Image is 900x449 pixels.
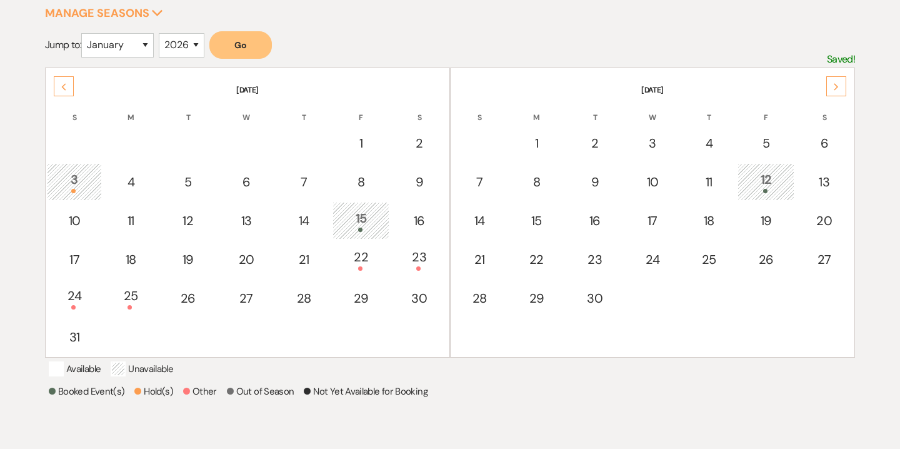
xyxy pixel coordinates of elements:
[167,211,209,230] div: 12
[391,97,448,123] th: S
[167,173,209,191] div: 5
[45,8,163,19] button: Manage Seasons
[632,134,673,153] div: 3
[802,211,846,230] div: 20
[283,211,324,230] div: 14
[397,211,441,230] div: 16
[625,97,680,123] th: W
[276,97,331,123] th: T
[802,134,846,153] div: 6
[515,173,557,191] div: 8
[397,173,441,191] div: 9
[459,211,500,230] div: 14
[224,250,268,269] div: 20
[103,97,158,123] th: M
[632,173,673,191] div: 10
[283,173,324,191] div: 7
[339,248,382,271] div: 22
[397,134,441,153] div: 2
[54,211,95,230] div: 10
[54,328,95,346] div: 31
[796,97,853,123] th: S
[339,209,382,232] div: 15
[802,173,846,191] div: 13
[217,97,275,123] th: W
[183,384,217,399] p: Other
[744,250,787,269] div: 26
[47,97,102,123] th: S
[283,289,324,308] div: 28
[681,97,736,123] th: T
[110,250,151,269] div: 18
[304,384,427,399] p: Not Yet Available for Booking
[688,211,729,230] div: 18
[566,97,624,123] th: T
[397,289,441,308] div: 30
[515,134,557,153] div: 1
[573,173,617,191] div: 9
[744,170,787,193] div: 12
[49,361,101,376] p: Available
[573,211,617,230] div: 16
[110,211,151,230] div: 11
[110,173,151,191] div: 4
[827,51,855,68] p: Saved!
[224,211,268,230] div: 13
[209,31,272,59] button: Go
[632,250,673,269] div: 24
[573,134,617,153] div: 2
[802,250,846,269] div: 27
[397,248,441,271] div: 23
[452,69,853,96] th: [DATE]
[459,289,500,308] div: 28
[737,97,794,123] th: F
[744,211,787,230] div: 19
[339,289,382,308] div: 29
[339,134,382,153] div: 1
[632,211,673,230] div: 17
[47,69,448,96] th: [DATE]
[459,250,500,269] div: 21
[573,250,617,269] div: 23
[459,173,500,191] div: 7
[688,173,729,191] div: 11
[515,250,557,269] div: 22
[167,250,209,269] div: 19
[227,384,294,399] p: Out of Season
[688,250,729,269] div: 25
[573,289,617,308] div: 30
[283,250,324,269] div: 21
[54,250,95,269] div: 17
[49,384,124,399] p: Booked Event(s)
[110,286,151,310] div: 25
[744,134,787,153] div: 5
[515,211,557,230] div: 15
[160,97,216,123] th: T
[54,286,95,310] div: 24
[54,170,95,193] div: 3
[452,97,507,123] th: S
[224,289,268,308] div: 27
[167,289,209,308] div: 26
[515,289,557,308] div: 29
[339,173,382,191] div: 8
[688,134,729,153] div: 4
[111,361,173,376] p: Unavailable
[224,173,268,191] div: 6
[508,97,564,123] th: M
[134,384,173,399] p: Hold(s)
[45,38,81,51] span: Jump to:
[332,97,389,123] th: F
